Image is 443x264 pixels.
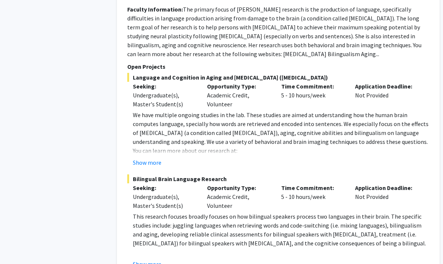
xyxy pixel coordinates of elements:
[207,183,270,192] p: Opportunity Type:
[127,62,429,71] p: Open Projects
[350,183,424,210] div: Not Provided
[276,82,350,109] div: 5 - 10 hours/week
[133,192,196,210] div: Undergraduate(s), Master's Student(s)
[133,82,196,91] p: Seeking:
[6,231,32,258] iframe: Chat
[127,73,429,82] span: Language and Cognition in Aging and [MEDICAL_DATA] ([MEDICAL_DATA])
[207,82,270,91] p: Opportunity Type:
[133,183,196,192] p: Seeking:
[350,82,424,109] div: Not Provided
[133,146,429,155] p: You can learn more about our research at:
[276,183,350,210] div: 5 - 10 hours/week
[201,183,276,210] div: Academic Credit, Volunteer
[201,82,276,109] div: Academic Credit, Volunteer
[281,82,344,91] p: Time Commitment:
[133,212,429,248] p: This research focuses broadly focuses on how bilingual speakers process two languages in their br...
[127,174,429,183] span: Bilingual Brain Language Research
[355,183,418,192] p: Application Deadline:
[133,91,196,109] div: Undergraduate(s), Master's Student(s)
[355,82,418,91] p: Application Deadline:
[133,158,161,167] button: Show more
[127,6,183,13] b: Faculty Information:
[127,6,421,58] fg-read-more: The primary focus of [PERSON_NAME] research is the production of language, specifically difficult...
[133,110,429,146] p: We have multiple ongoing studies in the lab. These studies are aimed at understanding how the hum...
[281,183,344,192] p: Time Commitment:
